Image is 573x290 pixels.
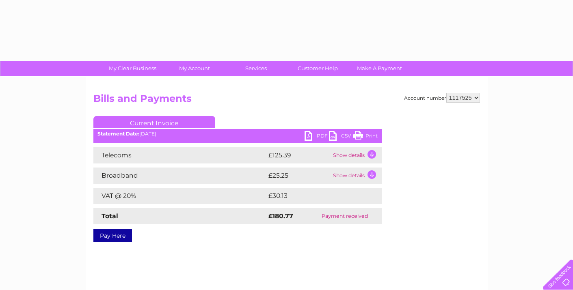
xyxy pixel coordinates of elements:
h2: Bills and Payments [93,93,480,108]
td: £30.13 [266,188,365,204]
div: [DATE] [93,131,382,137]
td: £25.25 [266,168,331,184]
a: Make A Payment [346,61,413,76]
td: Show details [331,147,382,163]
a: Current Invoice [93,116,215,128]
td: Show details [331,168,382,184]
td: £125.39 [266,147,331,163]
td: Broadband [93,168,266,184]
a: My Clear Business [99,61,166,76]
a: CSV [329,131,353,143]
div: Account number [404,93,480,103]
a: Print [353,131,378,143]
a: Customer Help [284,61,351,76]
strong: £180.77 [268,212,293,220]
a: Pay Here [93,229,132,242]
a: My Account [161,61,228,76]
b: Statement Date: [97,131,139,137]
td: Telecoms [93,147,266,163]
a: PDF [305,131,329,143]
td: VAT @ 20% [93,188,266,204]
td: Payment received [308,208,382,224]
strong: Total [102,212,118,220]
a: Services [223,61,290,76]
